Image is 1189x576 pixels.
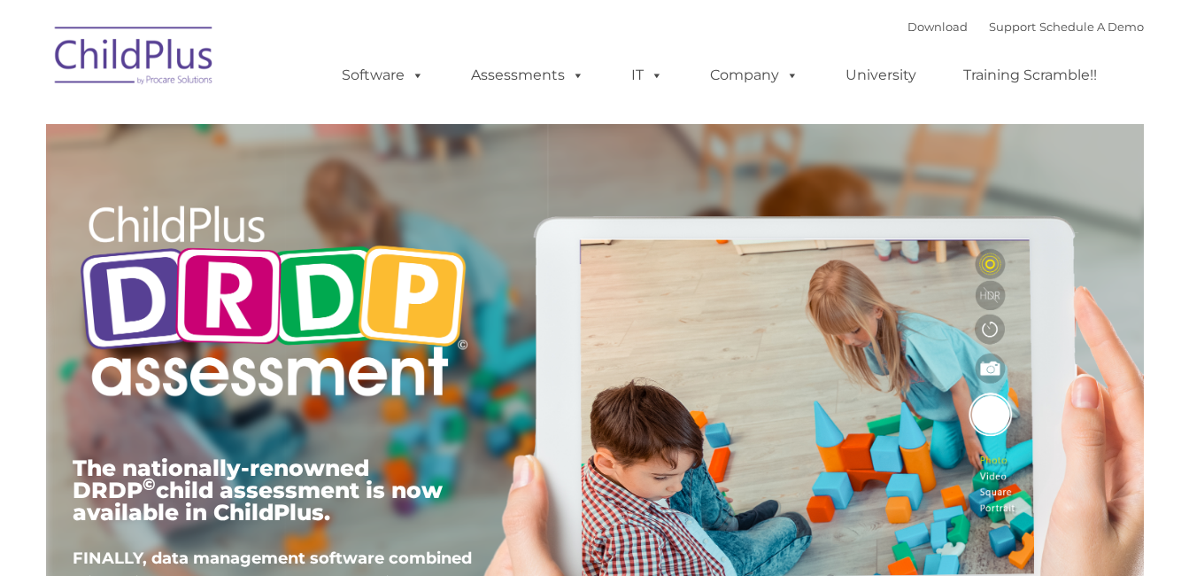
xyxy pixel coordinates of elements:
[46,14,223,103] img: ChildPlus by Procare Solutions
[989,19,1036,34] a: Support
[692,58,816,93] a: Company
[73,182,475,426] img: Copyright - DRDP Logo Light
[453,58,602,93] a: Assessments
[324,58,442,93] a: Software
[907,19,968,34] a: Download
[946,58,1115,93] a: Training Scramble!!
[614,58,681,93] a: IT
[907,19,1144,34] font: |
[828,58,934,93] a: University
[73,455,443,525] span: The nationally-renowned DRDP child assessment is now available in ChildPlus.
[143,474,156,494] sup: ©
[1039,19,1144,34] a: Schedule A Demo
